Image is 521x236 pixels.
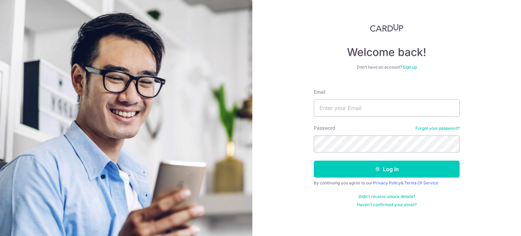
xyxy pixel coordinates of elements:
[373,180,401,185] a: Privacy Policy
[404,180,438,185] a: Terms Of Service
[359,194,415,199] a: Didn't receive unlock details?
[370,24,403,32] img: CardUp Logo
[314,65,460,70] div: Don’t have an account?
[357,202,417,207] a: Haven't confirmed your email?
[403,65,417,70] a: Sign up
[314,99,460,116] input: Enter your Email
[314,180,460,186] div: By continuing you agree to our &
[416,126,460,131] a: Forgot your password?
[314,89,325,95] label: Email
[314,46,460,59] h4: Welcome back!
[314,161,460,178] button: Log in
[314,125,335,131] label: Password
